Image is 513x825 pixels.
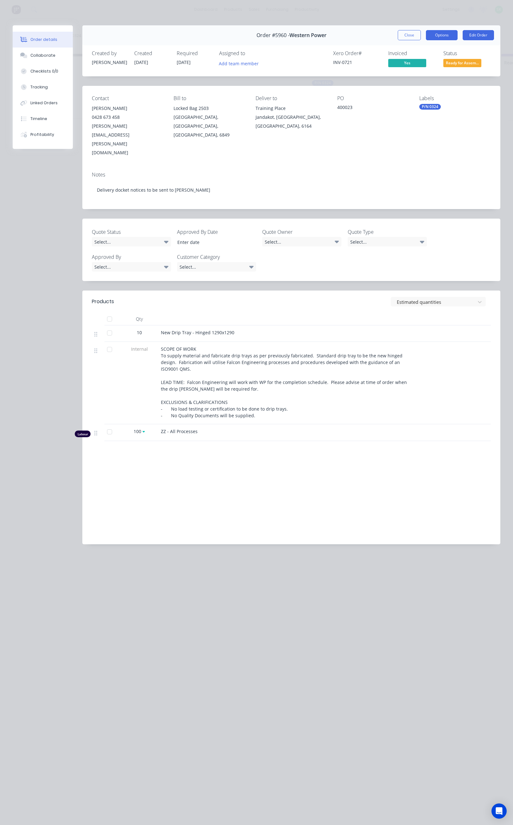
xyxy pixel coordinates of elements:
[348,237,427,246] div: Select...
[256,104,327,113] div: Training Place
[161,329,234,336] span: New Drip Tray - Hinged 1290x1290
[216,59,262,67] button: Add team member
[388,50,436,56] div: Invoiced
[30,37,57,42] div: Order details
[177,59,191,65] span: [DATE]
[92,298,114,305] div: Products
[262,237,341,246] div: Select...
[173,237,252,247] input: Enter date
[443,50,491,56] div: Status
[333,59,381,66] div: INV-0721
[123,346,156,352] span: Internal
[92,237,171,246] div: Select...
[13,32,73,48] button: Order details
[463,30,494,40] button: Edit Order
[92,228,171,236] label: Quote Status
[75,431,91,437] div: Labour
[13,111,73,127] button: Timeline
[13,95,73,111] button: Linked Orders
[92,253,171,261] label: Approved By
[30,100,58,106] div: Linked Orders
[256,95,327,101] div: Deliver to
[30,116,47,122] div: Timeline
[92,122,163,157] div: [PERSON_NAME][EMAIL_ADDRESS][PERSON_NAME][DOMAIN_NAME]
[256,113,327,131] div: Jandakot, [GEOGRAPHIC_DATA], [GEOGRAPHIC_DATA], 6164
[13,63,73,79] button: Checklists 0/0
[13,127,73,143] button: Profitability
[92,104,163,113] div: [PERSON_NAME]
[219,59,262,67] button: Add team member
[120,313,158,325] div: Qty
[174,95,245,101] div: Bill to
[426,30,458,40] button: Options
[177,262,256,272] div: Select...
[30,68,58,74] div: Checklists 0/0
[92,113,163,122] div: 0428 673 458
[419,104,441,110] div: P/N 0324
[337,104,409,113] div: 400023
[262,228,341,236] label: Quote Owner
[219,50,282,56] div: Assigned to
[13,79,73,95] button: Tracking
[137,329,142,336] span: 10
[443,59,481,67] span: Ready for Assem...
[13,48,73,63] button: Collaborate
[443,59,481,68] button: Ready for Assem...
[491,803,507,819] div: Open Intercom Messenger
[134,59,148,65] span: [DATE]
[256,32,289,38] span: Order #5960 -
[161,346,408,419] span: SCOPE OF WORK To supply material and fabricate drip trays as per previously fabricated. Standard ...
[419,95,491,101] div: Labels
[30,132,54,137] div: Profitability
[174,113,245,139] div: [GEOGRAPHIC_DATA], [GEOGRAPHIC_DATA], [GEOGRAPHIC_DATA], 6849
[388,59,426,67] span: Yes
[174,104,245,139] div: Locked Bag 2503[GEOGRAPHIC_DATA], [GEOGRAPHIC_DATA], [GEOGRAPHIC_DATA], 6849
[177,253,256,261] label: Customer Category
[92,172,491,178] div: Notes
[161,428,198,434] span: ZZ - All Processes
[92,50,127,56] div: Created by
[398,30,421,40] button: Close
[337,95,409,101] div: PO
[174,104,245,113] div: Locked Bag 2503
[348,228,427,236] label: Quote Type
[92,262,171,272] div: Select...
[256,104,327,131] div: Training PlaceJandakot, [GEOGRAPHIC_DATA], [GEOGRAPHIC_DATA], 6164
[289,32,326,38] span: Western Power
[30,53,55,58] div: Collaborate
[134,428,141,435] span: 100
[30,84,48,90] div: Tracking
[177,50,212,56] div: Required
[134,50,169,56] div: Created
[92,104,163,157] div: [PERSON_NAME]0428 673 458[PERSON_NAME][EMAIL_ADDRESS][PERSON_NAME][DOMAIN_NAME]
[333,50,381,56] div: Xero Order #
[177,228,256,236] label: Approved By Date
[92,95,163,101] div: Contact
[92,59,127,66] div: [PERSON_NAME]
[92,180,491,200] div: Delivery docket notices to be sent to [PERSON_NAME]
